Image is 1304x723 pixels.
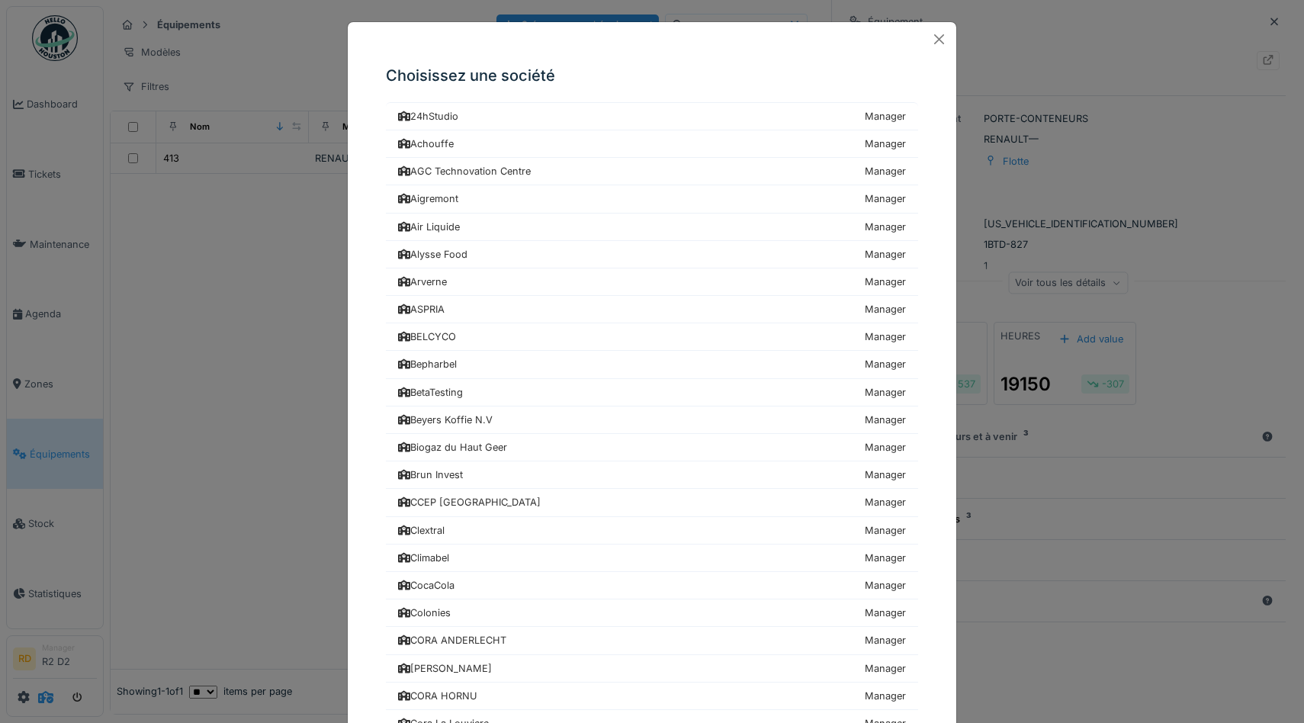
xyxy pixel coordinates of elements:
div: Manager [865,357,906,371]
a: Alysse Food Manager [386,241,918,268]
a: CORA HORNU Manager [386,683,918,710]
div: Brun Invest [398,468,463,482]
button: Close [928,28,950,50]
a: ASPRIA Manager [386,296,918,323]
a: Colonies Manager [386,599,918,627]
div: Achouffe [398,137,454,151]
a: CocaCola Manager [386,572,918,599]
a: Beyers Koffie N.V Manager [386,406,918,434]
div: Air Liquide [398,220,460,234]
a: Biogaz du Haut Geer Manager [386,434,918,461]
a: Air Liquide Manager [386,214,918,241]
a: BELCYCO Manager [386,323,918,351]
div: Arverne [398,275,447,289]
div: Manager [865,689,906,703]
div: Climabel [398,551,449,565]
div: Manager [865,137,906,151]
div: Manager [865,606,906,620]
div: Manager [865,578,906,593]
a: [PERSON_NAME] Manager [386,655,918,683]
div: [PERSON_NAME] [398,661,492,676]
div: 24hStudio [398,109,458,124]
div: Colonies [398,606,451,620]
div: Manager [865,413,906,427]
div: BetaTesting [398,385,463,400]
div: Manager [865,495,906,509]
div: Alysse Food [398,247,467,262]
div: CCEP [GEOGRAPHIC_DATA] [398,495,541,509]
div: Manager [865,468,906,482]
div: CocaCola [398,578,454,593]
div: Manager [865,661,906,676]
a: CCEP [GEOGRAPHIC_DATA] Manager [386,489,918,516]
a: Arverne Manager [386,268,918,296]
div: Manager [865,385,906,400]
div: Manager [865,440,906,455]
div: Aigremont [398,191,458,206]
div: AGC Technovation Centre [398,164,531,178]
div: BELCYCO [398,329,456,344]
div: Biogaz du Haut Geer [398,440,507,455]
a: Brun Invest Manager [386,461,918,489]
div: Manager [865,220,906,234]
h5: Choisissez une société [386,64,918,87]
div: Beyers Koffie N.V [398,413,493,427]
a: Achouffe Manager [386,130,918,158]
div: Manager [865,275,906,289]
div: Bepharbel [398,357,457,371]
div: ASPRIA [398,302,445,317]
a: Aigremont Manager [386,185,918,213]
a: AGC Technovation Centre Manager [386,158,918,185]
div: Manager [865,523,906,538]
a: CORA ANDERLECHT Manager [386,627,918,654]
a: Clextral Manager [386,517,918,545]
a: Bepharbel Manager [386,351,918,378]
div: CORA HORNU [398,689,477,703]
a: BetaTesting Manager [386,379,918,406]
div: Manager [865,302,906,317]
div: Manager [865,551,906,565]
div: Manager [865,191,906,206]
div: Manager [865,164,906,178]
div: Manager [865,109,906,124]
div: Clextral [398,523,445,538]
div: Manager [865,633,906,647]
a: 24hStudio Manager [386,102,918,130]
div: Manager [865,247,906,262]
div: CORA ANDERLECHT [398,633,506,647]
div: Manager [865,329,906,344]
a: Climabel Manager [386,545,918,572]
